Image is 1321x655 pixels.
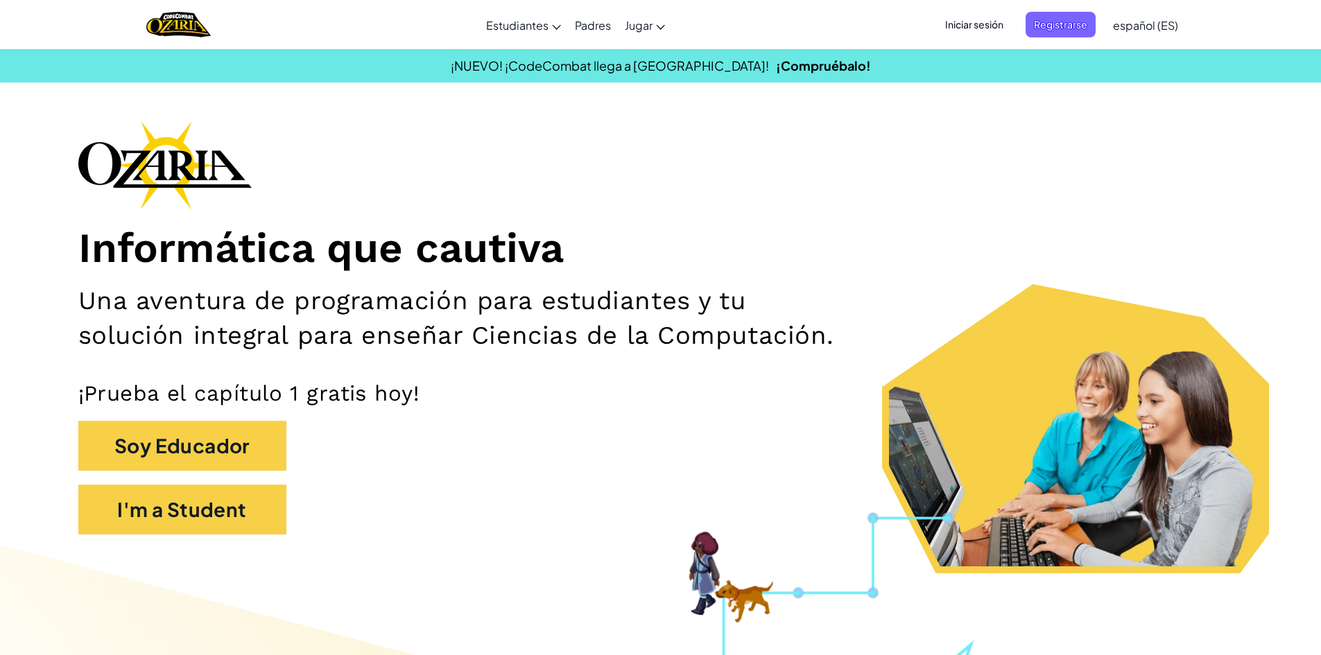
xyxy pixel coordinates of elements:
[78,283,859,352] h2: Una aventura de programación para estudiantes y tu solución integral para enseñar Ciencias de la ...
[776,58,871,73] a: ¡Compruébalo!
[78,484,286,534] button: I'm a Student
[1113,18,1178,33] span: español (ES)
[78,121,252,209] img: Ozaria branding logo
[568,6,618,44] a: Padres
[78,421,286,471] button: Soy Educador
[1106,6,1185,44] a: español (ES)
[78,223,1243,274] h1: Informática que cautiva
[146,10,211,39] img: Home
[937,12,1012,37] button: Iniciar sesión
[451,58,769,73] span: ¡NUEVO! ¡CodeCombat llega a [GEOGRAPHIC_DATA]!
[146,10,211,39] a: Ozaria by CodeCombat logo
[1026,12,1096,37] button: Registrarse
[479,6,568,44] a: Estudiantes
[78,380,1243,407] p: ¡Prueba el capítulo 1 gratis hoy!
[625,18,653,33] span: Jugar
[486,18,549,33] span: Estudiantes
[618,6,672,44] a: Jugar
